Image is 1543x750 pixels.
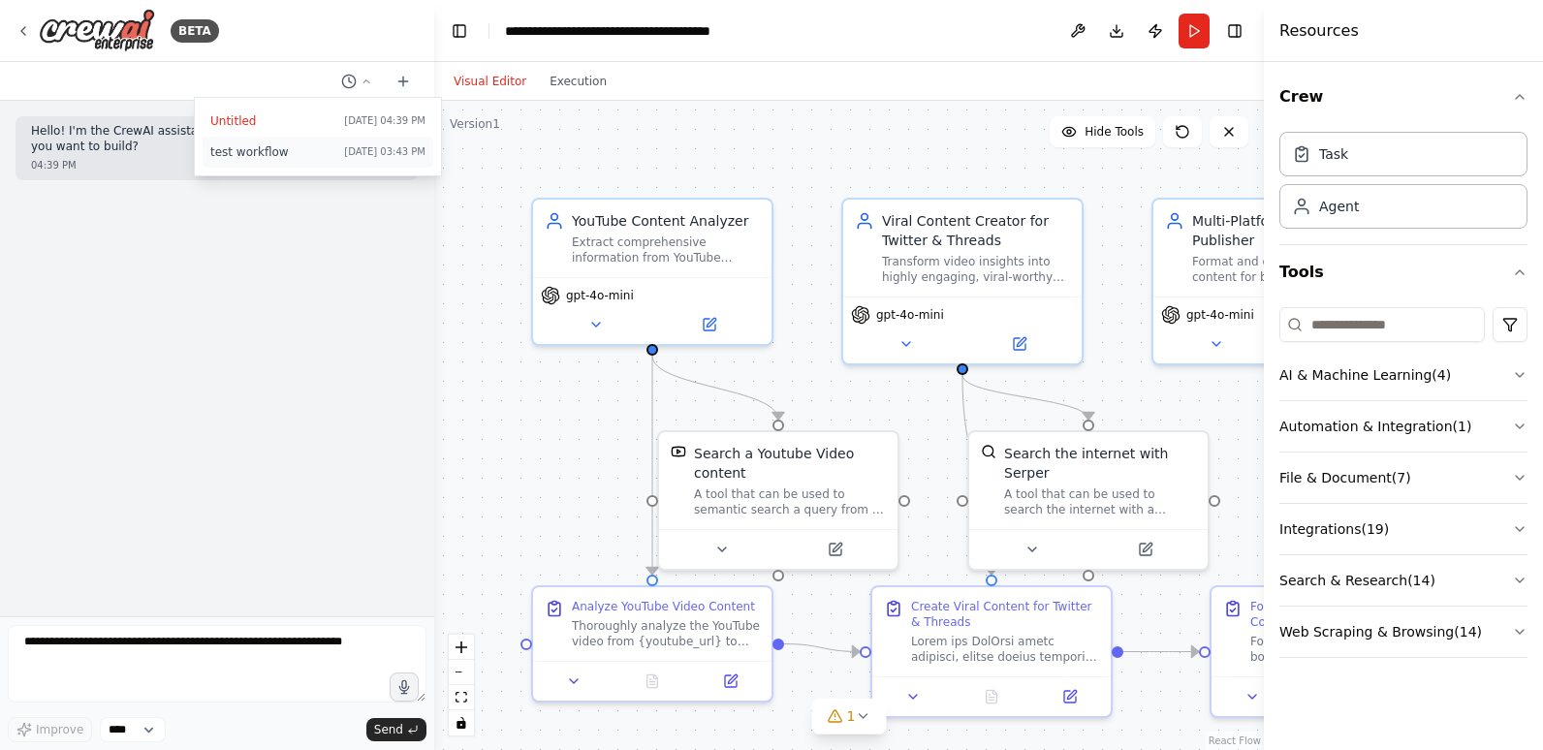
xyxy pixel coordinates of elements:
button: Search & Research(14) [1279,555,1527,606]
div: Format and Save Multi-Platform Content [1250,599,1438,630]
button: Execution [538,70,618,93]
button: Open in side panel [964,332,1074,356]
button: toggle interactivity [449,710,474,735]
span: [DATE] 04:39 PM [344,113,425,129]
div: Format all the viral content for both Twitter/X and [DOMAIN_NAME] into professional, ready-to-pub... [1250,634,1438,665]
button: Hide Tools [1050,116,1155,147]
button: Automation & Integration(1) [1279,401,1527,452]
div: Version 1 [450,116,500,132]
span: test workflow [210,144,336,160]
span: 1 [847,706,856,726]
div: Crew [1279,124,1527,244]
div: Search a Youtube Video content [694,444,886,483]
div: Create Viral Content for Twitter & Threads [911,599,1099,630]
div: Create Viral Content for Twitter & ThreadsLorem ips DolOrsi ametc adipisci, elitse doeius tempori... [870,585,1113,718]
g: Edge from 1a977b5b-3623-4b15-b9db-f06c5f4961d3 to e668977c-e4e3-4d79-93e2-06d299950b29 [784,635,860,662]
button: zoom out [449,660,474,685]
button: No output available [951,685,1033,708]
span: Untitled [210,113,336,129]
g: Edge from d171bd14-e7dc-4320-b90b-cf7a78cf94f8 to 1a977b5b-3623-4b15-b9db-f06c5f4961d3 [643,356,662,575]
button: Open in side panel [1090,538,1200,561]
div: React Flow controls [449,635,474,735]
div: Format and Save Multi-Platform ContentFormat all the viral content for both Twitter/X and [DOMAIN... [1210,585,1452,718]
div: Multi-Platform Content Publisher [1192,211,1380,250]
div: Lorem ips DolOrsi ametc adipisci, elitse doeius temporin utlab etdolor magnaaliq eni admi Veniamq... [911,634,1099,665]
div: YoutubeVideoSearchToolSearch a Youtube Video contentA tool that can be used to semantic search a ... [657,430,899,571]
nav: breadcrumb [505,21,723,41]
div: Transform video insights into highly engaging, viral-worthy content for both Twitter/X and [DOMAI... [882,254,1070,285]
img: SerperDevTool [981,444,996,459]
button: zoom in [449,635,474,660]
div: Agent [1319,197,1359,216]
g: Edge from d171bd14-e7dc-4320-b90b-cf7a78cf94f8 to f06bbb39-9608-4a75-8d78-8fdacbd16952 [643,356,788,420]
div: Viral Content Creator for Twitter & Threads [882,211,1070,250]
div: Thoroughly analyze the YouTube video from {youtube_url} to extract all key information including:... [572,618,760,649]
span: Hide Tools [1085,124,1144,140]
span: [DATE] 03:43 PM [344,144,425,160]
div: Format and organize viral content for both Twitter/X and [DOMAIN_NAME] into ready-to-publish form... [1192,254,1380,285]
div: Multi-Platform Content PublisherFormat and organize viral content for both Twitter/X and [DOMAIN_... [1151,198,1394,365]
img: YoutubeVideoSearchTool [671,444,686,459]
a: React Flow attribution [1209,735,1261,746]
div: Tools [1279,299,1527,673]
g: Edge from 0a230993-8ff7-43f6-9e15-21b1c3ece481 to bc66028b-7f95-4065-b649-70102e2109d0 [953,375,1098,420]
div: YouTube Content Analyzer [572,211,760,231]
div: Extract comprehensive information from YouTube videos including title, description, key points, t... [572,234,760,266]
div: Analyze YouTube Video ContentThoroughly analyze the YouTube video from {youtube_url} to extract a... [531,585,773,703]
button: 1 [812,699,887,734]
div: SerperDevToolSearch the internet with SerperA tool that can be used to search the internet with a... [967,430,1210,571]
button: No output available [612,670,694,693]
button: Visual Editor [442,70,538,93]
button: Hide right sidebar [1221,17,1248,45]
div: A tool that can be used to search the internet with a search_query. Supports different search typ... [1004,486,1196,517]
span: gpt-4o-mini [566,288,634,303]
button: Open in side panel [780,538,890,561]
h4: Resources [1279,19,1359,43]
div: Viral Content Creator for Twitter & ThreadsTransform video insights into highly engaging, viral-w... [841,198,1084,365]
button: Crew [1279,70,1527,124]
g: Edge from 0a230993-8ff7-43f6-9e15-21b1c3ece481 to e668977c-e4e3-4d79-93e2-06d299950b29 [953,375,1001,575]
button: Open in side panel [1036,685,1103,708]
button: Hide left sidebar [446,17,473,45]
button: Open in side panel [654,313,764,336]
button: test workflow[DATE] 03:43 PM [203,137,433,168]
div: YouTube Content AnalyzerExtract comprehensive information from YouTube videos including title, de... [531,198,773,346]
span: gpt-4o-mini [1186,307,1254,323]
div: Analyze YouTube Video Content [572,599,755,614]
button: Integrations(19) [1279,504,1527,554]
div: Search the internet with Serper [1004,444,1196,483]
button: fit view [449,685,474,710]
span: gpt-4o-mini [876,307,944,323]
g: Edge from e668977c-e4e3-4d79-93e2-06d299950b29 to 386123cf-7d9b-457f-a34a-29e863afe05c [1123,642,1199,662]
button: Untitled[DATE] 04:39 PM [203,106,433,137]
button: File & Document(7) [1279,453,1527,503]
button: AI & Machine Learning(4) [1279,350,1527,400]
button: Web Scraping & Browsing(14) [1279,607,1527,657]
button: Open in side panel [697,670,764,693]
div: A tool that can be used to semantic search a query from a Youtube Video content. [694,486,886,517]
div: Task [1319,144,1348,164]
button: Tools [1279,245,1527,299]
